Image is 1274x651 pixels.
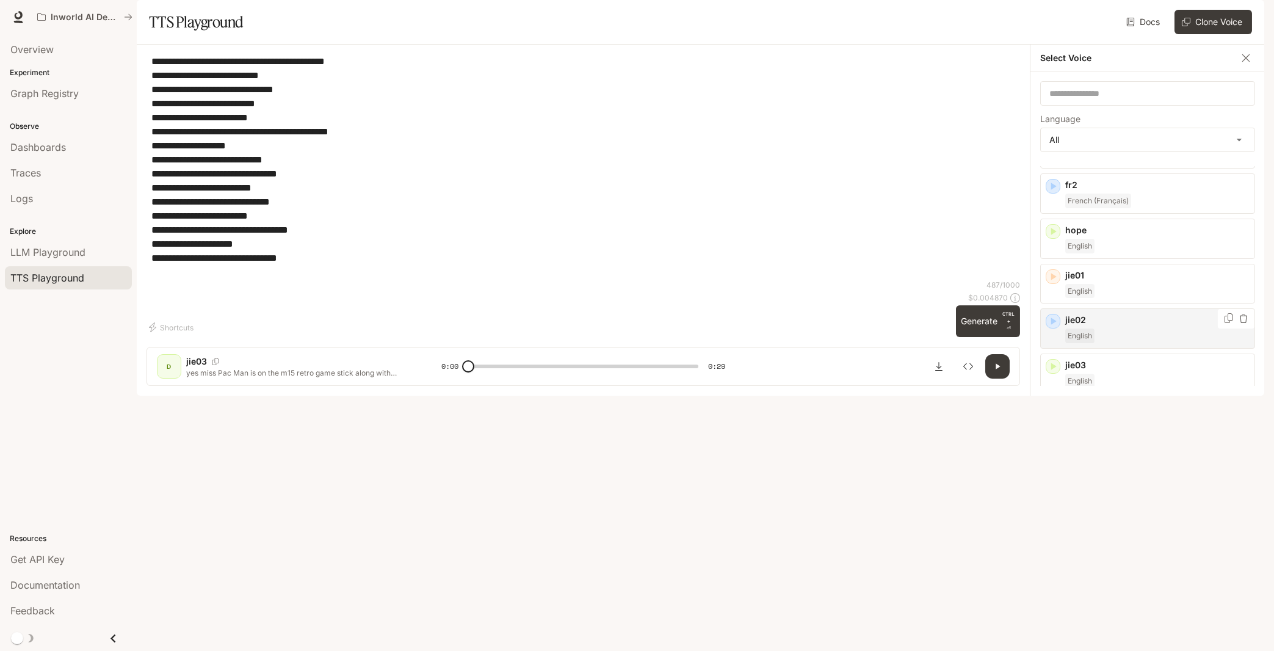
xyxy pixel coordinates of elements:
[1065,224,1250,236] p: hope
[51,12,119,23] p: Inworld AI Demos
[1065,239,1095,253] span: English
[927,354,951,379] button: Download audio
[968,293,1008,303] p: $ 0.004870
[1065,179,1250,191] p: fr2
[1065,314,1250,326] p: jie02
[1065,269,1250,282] p: jie01
[32,5,138,29] button: All workspaces
[149,10,244,34] h1: TTS Playground
[1041,128,1254,151] div: All
[708,360,725,373] span: 0:29
[1040,115,1080,123] p: Language
[1223,313,1235,323] button: Copy Voice ID
[207,358,224,365] button: Copy Voice ID
[956,305,1020,337] button: GenerateCTRL +⏎
[1174,10,1252,34] button: Clone Voice
[1065,284,1095,299] span: English
[1065,194,1131,208] span: French (Français)
[147,318,198,337] button: Shortcuts
[1002,310,1015,325] p: CTRL +
[1065,329,1095,343] span: English
[186,368,412,378] p: yes miss Pac Man is on the m15 retro game stick along with 20,000 other games with 15 to 20 game ...
[1065,359,1250,371] p: jie03
[441,360,458,373] span: 0:00
[1065,374,1095,388] span: English
[1124,10,1165,34] a: Docs
[956,354,980,379] button: Inspect
[159,357,179,376] div: D
[1002,310,1015,332] p: ⏎
[186,355,207,368] p: jie03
